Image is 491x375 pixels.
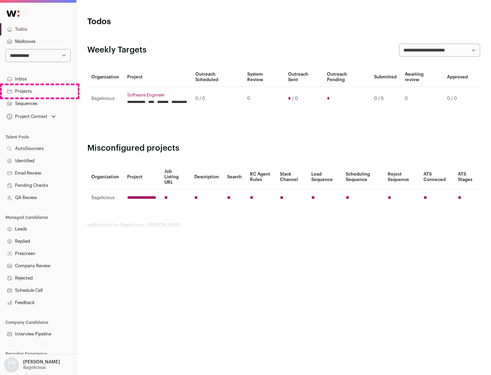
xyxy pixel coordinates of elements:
[87,16,218,27] h1: Todos
[87,45,147,56] h2: Weekly Targets
[23,365,46,370] p: Bagelicious
[191,67,243,87] th: Outreach Scheduled
[284,67,323,87] th: Outreach Sent
[23,359,60,365] p: [PERSON_NAME]
[443,87,472,110] td: 0 / 0
[419,165,453,190] th: ATS Conneced
[3,357,61,372] button: Open dropdown
[123,165,160,190] th: Project
[123,67,191,87] th: Project
[307,165,342,190] th: Lead Sequence
[243,87,284,110] td: 0
[454,165,480,190] th: ATS Stages
[5,114,47,119] div: Project Context
[87,87,123,110] td: Bagelicious
[370,67,401,87] th: Submitted
[4,357,19,372] img: nopic.png
[87,190,123,206] td: Bagelicious
[87,222,480,228] footer: wellfound:ai for Bagelicious - [PERSON_NAME]
[127,92,187,98] a: Software Engineer
[191,87,243,110] td: 0 / 0
[87,143,480,154] h2: Misconfigured projects
[276,165,307,190] th: Slack Channel
[292,96,298,101] span: / 0
[223,165,246,190] th: Search
[5,112,57,121] button: Open dropdown
[243,67,284,87] th: System Review
[160,165,190,190] th: Job Listing URL
[3,7,23,20] img: Wellfound
[246,165,276,190] th: RC Agent Rules
[323,67,370,87] th: Outreach Pending
[370,87,401,110] td: 0 / 6
[190,165,223,190] th: Description
[342,165,384,190] th: Scheduling Sequence
[87,67,123,87] th: Organization
[401,87,443,110] td: 0
[401,67,443,87] th: Awaiting review
[384,165,420,190] th: Reject Sequence
[87,165,123,190] th: Organization
[443,67,472,87] th: Approved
